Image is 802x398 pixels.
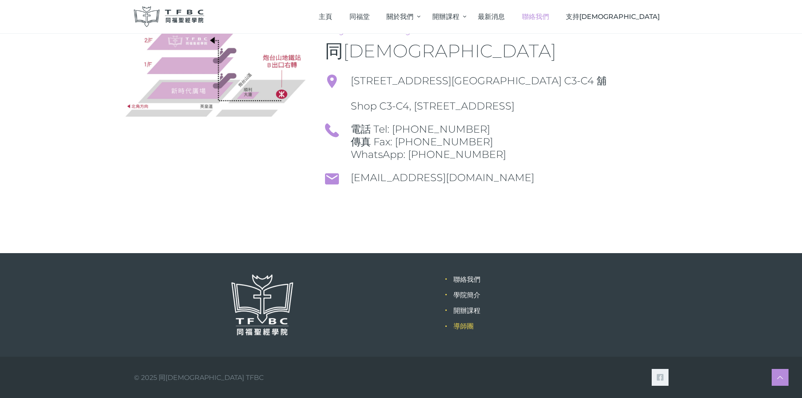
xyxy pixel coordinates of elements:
a: [EMAIL_ADDRESS][DOMAIN_NAME] [351,171,534,184]
a: 同福堂 [341,4,378,29]
img: 同福聖經學院 TFBC [134,6,205,27]
a: 電話 Tel: [PHONE_NUMBER] [351,123,490,135]
span: Shop C3-C4, [STREET_ADDRESS] [351,87,668,112]
a: Scroll to top [772,369,789,386]
span: 同福堂 [349,13,370,21]
a: 聯絡我們 [513,4,557,29]
span: 聯絡我們 [522,13,549,21]
span: WhatsApp: [PHONE_NUMBER] [351,148,668,161]
a: 聯絡我們 [453,275,480,283]
span: 主頁 [319,13,332,21]
span: 傳真 Fax: [PHONE_NUMBER] [351,136,668,148]
a: 學院簡介 [453,291,480,299]
span: [STREET_ADDRESS][GEOGRAPHIC_DATA] C3-C4 舖 [351,75,668,87]
a: 最新消息 [469,4,514,29]
span: 最新消息 [478,13,505,21]
a: 支持[DEMOGRAPHIC_DATA] [557,4,669,29]
span: 關於我們 [386,13,413,21]
a: 開辦課程 [424,4,469,29]
div: © 2025 同[DEMOGRAPHIC_DATA] TFBC [134,372,264,383]
a: 關於我們 [378,4,424,29]
a: 導師團 [453,322,474,330]
span: 同[DEMOGRAPHIC_DATA] [325,40,557,62]
a: 主頁 [310,4,341,29]
a: 開辦課程 [453,307,480,315]
span: 開辦課程 [432,13,459,21]
span: 支持[DEMOGRAPHIC_DATA] [566,13,660,21]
